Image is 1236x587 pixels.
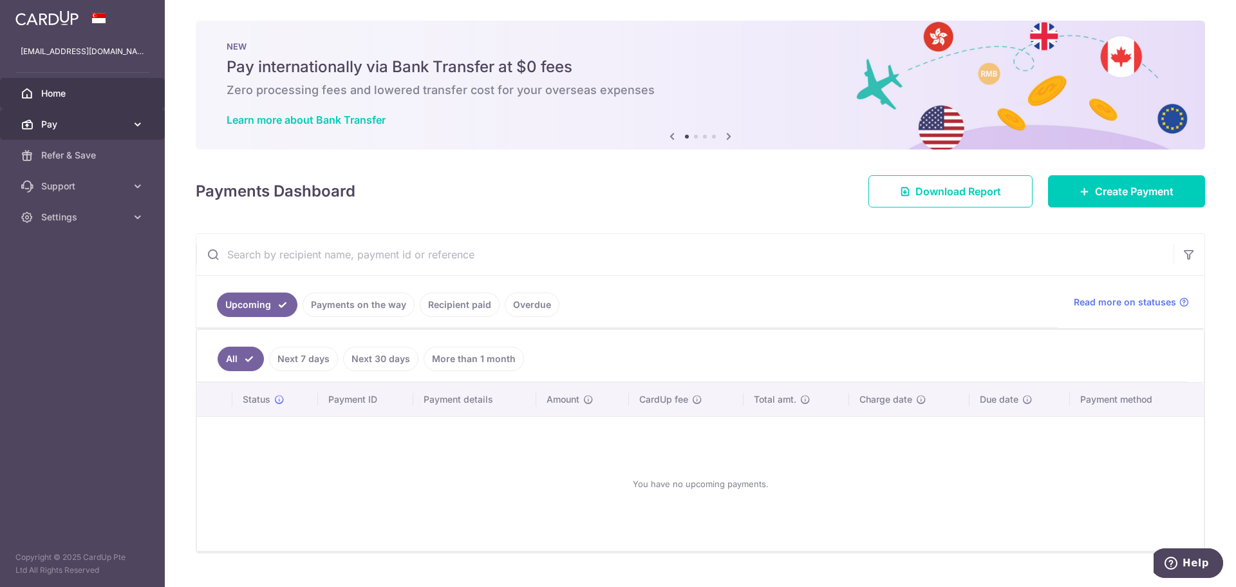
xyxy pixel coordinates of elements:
[41,118,126,131] span: Pay
[196,21,1205,149] img: Bank transfer banner
[15,10,79,26] img: CardUp
[227,41,1174,52] p: NEW
[196,180,355,203] h4: Payments Dashboard
[41,87,126,100] span: Home
[227,82,1174,98] h6: Zero processing fees and lowered transfer cost for your overseas expenses
[218,347,264,371] a: All
[868,175,1033,207] a: Download Report
[547,393,579,406] span: Amount
[1070,383,1204,416] th: Payment method
[980,393,1018,406] span: Due date
[21,45,144,58] p: [EMAIL_ADDRESS][DOMAIN_NAME]
[41,149,126,162] span: Refer & Save
[227,113,386,126] a: Learn more about Bank Transfer
[1074,296,1176,309] span: Read more on statuses
[424,347,524,371] a: More than 1 month
[41,180,126,193] span: Support
[1048,175,1205,207] a: Create Payment
[915,184,1001,199] span: Download Report
[413,383,537,416] th: Payment details
[1095,184,1174,199] span: Create Payment
[318,383,413,416] th: Payment ID
[420,293,500,317] a: Recipient paid
[1154,548,1223,581] iframe: Opens a widget where you can find more information
[29,9,55,21] span: Help
[243,393,270,406] span: Status
[212,427,1188,541] div: You have no upcoming payments.
[269,347,338,371] a: Next 7 days
[505,293,559,317] a: Overdue
[859,393,912,406] span: Charge date
[639,393,688,406] span: CardUp fee
[227,57,1174,77] h5: Pay internationally via Bank Transfer at $0 fees
[1074,296,1189,309] a: Read more on statuses
[41,211,126,224] span: Settings
[303,293,415,317] a: Payments on the way
[754,393,796,406] span: Total amt.
[196,234,1174,275] input: Search by recipient name, payment id or reference
[343,347,418,371] a: Next 30 days
[217,293,297,317] a: Upcoming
